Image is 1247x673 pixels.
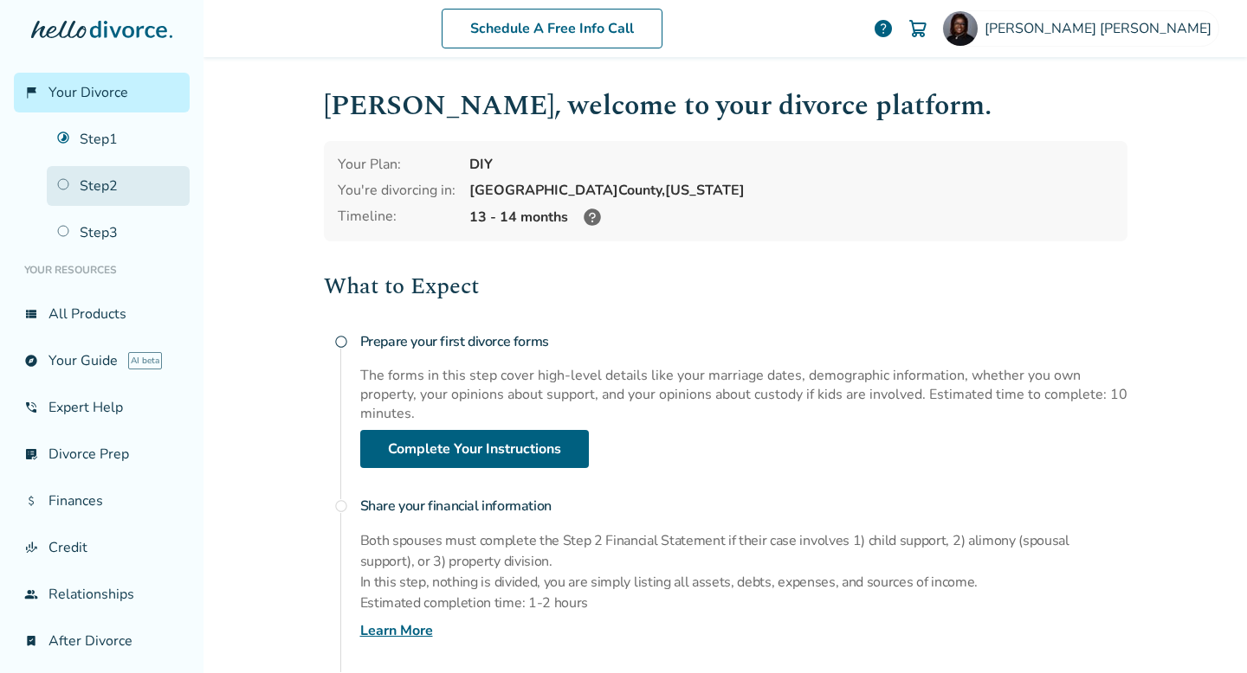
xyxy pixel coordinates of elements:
[24,86,38,99] span: flag_2
[360,530,1127,572] p: Both spouses must complete the Step 2 Financial Statement if their case involves 1) child support...
[47,166,190,206] a: Step2
[943,11,978,46] img: Rayjean Morgan
[334,335,348,349] span: radio_button_unchecked
[24,494,38,508] span: attach_money
[47,119,190,159] a: Step1
[324,269,1127,304] h2: What to Expect
[24,587,38,601] span: group
[14,341,190,381] a: exploreYour GuideAI beta
[324,85,1127,127] h1: [PERSON_NAME] , welcome to your divorce platform.
[908,18,928,39] img: Cart
[469,207,1114,228] div: 13 - 14 months
[360,593,1127,613] p: Estimated completion time: 1-2 hours
[14,73,190,112] a: flag_2Your Divorce
[14,528,190,567] a: finance_modeCredit
[338,207,456,228] div: Timeline:
[24,634,38,648] span: bookmark_check
[48,83,128,102] span: Your Divorce
[360,620,433,641] a: Learn More
[24,401,38,414] span: phone_in_talk
[360,324,1127,359] h4: Prepare your first divorce forms
[1160,590,1247,673] iframe: Chat Widget
[338,155,456,174] div: Your Plan:
[469,155,1114,174] div: DIY
[360,489,1127,523] h4: Share your financial information
[14,574,190,614] a: groupRelationships
[873,18,894,39] a: help
[24,354,38,368] span: explore
[47,213,190,253] a: Step3
[985,19,1218,38] span: [PERSON_NAME] [PERSON_NAME]
[14,294,190,334] a: view_listAll Products
[24,447,38,461] span: list_alt_check
[334,499,348,513] span: radio_button_unchecked
[360,430,589,468] a: Complete Your Instructions
[14,621,190,661] a: bookmark_checkAfter Divorce
[14,434,190,474] a: list_alt_checkDivorce Prep
[469,181,1114,200] div: [GEOGRAPHIC_DATA] County, [US_STATE]
[128,352,162,369] span: AI beta
[442,9,662,48] a: Schedule A Free Info Call
[24,541,38,554] span: finance_mode
[24,307,38,321] span: view_list
[14,253,190,287] li: Your Resources
[14,481,190,521] a: attach_moneyFinances
[360,572,1127,593] p: In this step, nothing is divided, you are simply listing all assets, debts, expenses, and sources...
[360,366,1127,423] div: The forms in this step cover high-level details like your marriage dates, demographic information...
[14,388,190,427] a: phone_in_talkExpert Help
[338,181,456,200] div: You're divorcing in:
